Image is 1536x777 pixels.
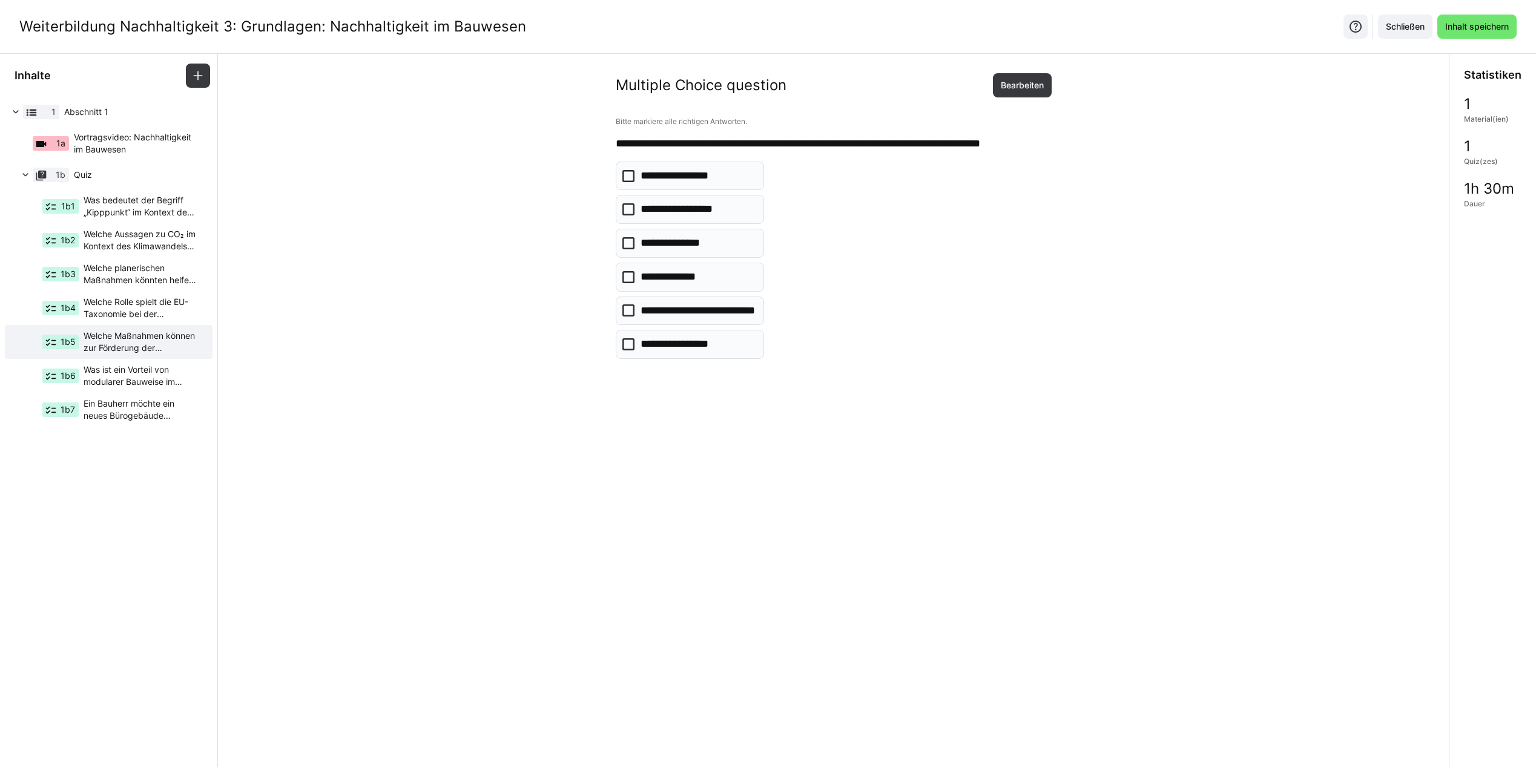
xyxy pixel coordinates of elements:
span: 1b [56,169,65,181]
span: Ein Bauherr möchte ein neues Bürogebäude errichten. Welche Argumente aus dem Vortrag könntest du ... [84,398,197,422]
span: 1b4 [61,302,76,314]
span: 1b6 [61,370,76,382]
h2: Multiple Choice question [616,76,786,94]
span: 1a [56,137,65,149]
span: Welche Rolle spielt die EU-Taxonomie bei der Finanzierung von Bauprojekten? [84,296,197,320]
span: 1 [1464,139,1471,154]
button: Bearbeiten [993,73,1052,97]
span: 1b7 [61,404,75,416]
span: Dauer [1464,199,1485,209]
h3: Statistiken [1464,68,1521,82]
span: Quiz [74,169,197,181]
span: 1b1 [61,200,75,212]
span: 1 [51,106,56,118]
span: Quiz(zes) [1464,157,1498,166]
span: Bearbeiten [999,79,1046,91]
span: 1b2 [61,234,75,246]
span: 1h 30m [1464,181,1514,197]
span: Vortragsvideo: Nachhaltigkeit im Bauwesen [74,131,197,156]
span: 1 [1464,96,1471,112]
button: Schließen [1378,15,1432,39]
span: Welche Maßnahmen können zur Förderung der Biodiversität auf Baugrundstücken beitragen? [84,330,197,354]
span: 1b5 [61,336,76,348]
h3: Inhalte [15,69,51,82]
span: 1b3 [61,268,76,280]
div: Weiterbildung Nachhaltigkeit 3: Grundlagen: Nachhaltigkeit im Bauwesen [19,18,526,36]
span: Welche Aussagen zu CO₂ im Kontext des Klimawandels sind korrekt? [84,228,197,252]
span: Material(ien) [1464,114,1509,124]
span: Welche planerischen Maßnahmen könnten helfen, ein Gebäude an den Klimawandel anzupassen? [84,262,197,286]
span: Inhalt speichern [1443,21,1511,33]
span: Was bedeutet der Begriff „Kipppunkt“ im Kontext des Klimawandels? [84,194,197,218]
button: Inhalt speichern [1437,15,1517,39]
span: Was ist ein Vorteil von modularer Bauweise im Sinne der Kreislaufwirtschaft? [84,364,197,388]
span: Abschnitt 1 [64,106,197,118]
p: Bitte markiere alle richtigen Antworten. [616,117,1052,126]
span: Schließen [1384,21,1426,33]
